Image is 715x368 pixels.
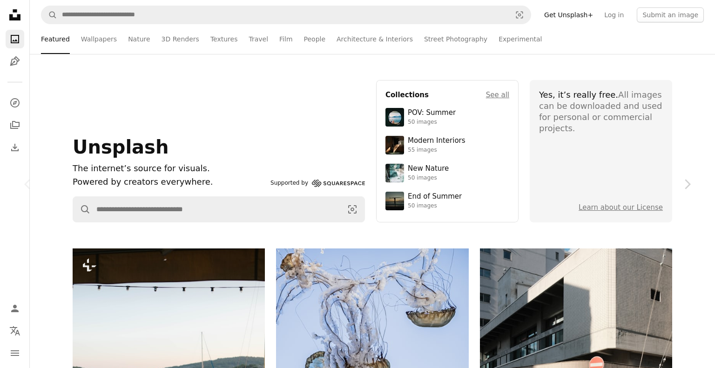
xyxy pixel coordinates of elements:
button: Language [6,321,24,340]
a: Textures [210,24,238,54]
a: Architecture & Interiors [337,24,413,54]
a: Learn about our License [579,203,663,212]
a: Collections [6,116,24,134]
div: POV: Summer [408,108,456,118]
span: Unsplash [73,136,169,158]
img: premium_photo-1755037089989-422ee333aef9 [385,164,404,182]
a: POV: Summer50 images [385,108,509,127]
img: premium_photo-1747189286942-bc91257a2e39 [385,136,404,154]
button: Search Unsplash [41,6,57,24]
a: Next [659,140,715,229]
img: premium_photo-1754398386796-ea3dec2a6302 [385,192,404,210]
a: Supported by [270,178,365,189]
a: People [304,24,326,54]
button: Menu [6,344,24,362]
a: Explore [6,94,24,112]
a: Download History [6,138,24,157]
div: New Nature [408,164,449,174]
div: All images can be downloaded and used for personal or commercial projects. [539,89,663,134]
div: End of Summer [408,192,462,201]
h1: The internet’s source for visuals. [73,162,267,175]
div: 50 images [408,119,456,126]
a: Wallpapers [81,24,117,54]
a: Photos [6,30,24,48]
form: Find visuals sitewide [41,6,531,24]
div: Modern Interiors [408,136,465,146]
div: 50 images [408,174,449,182]
p: Powered by creators everywhere. [73,175,267,189]
a: Nature [128,24,150,54]
a: Illustrations [6,52,24,71]
button: Visual search [508,6,531,24]
a: Get Unsplash+ [539,7,599,22]
button: Submit an image [637,7,704,22]
span: Yes, it’s really free. [539,90,618,100]
button: Search Unsplash [73,197,91,222]
a: New Nature50 images [385,164,509,182]
a: Experimental [499,24,542,54]
a: Travel [249,24,268,54]
a: Film [279,24,292,54]
a: See all [486,89,509,100]
a: Street Photography [424,24,487,54]
div: 50 images [408,202,462,210]
a: End of Summer50 images [385,192,509,210]
h4: Collections [385,89,429,100]
button: Visual search [340,197,364,222]
img: premium_photo-1753820185677-ab78a372b033 [385,108,404,127]
form: Find visuals sitewide [73,196,365,222]
a: 3D Renders [162,24,199,54]
a: Log in [599,7,629,22]
div: 55 images [408,147,465,154]
a: Modern Interiors55 images [385,136,509,154]
a: Log in / Sign up [6,299,24,318]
